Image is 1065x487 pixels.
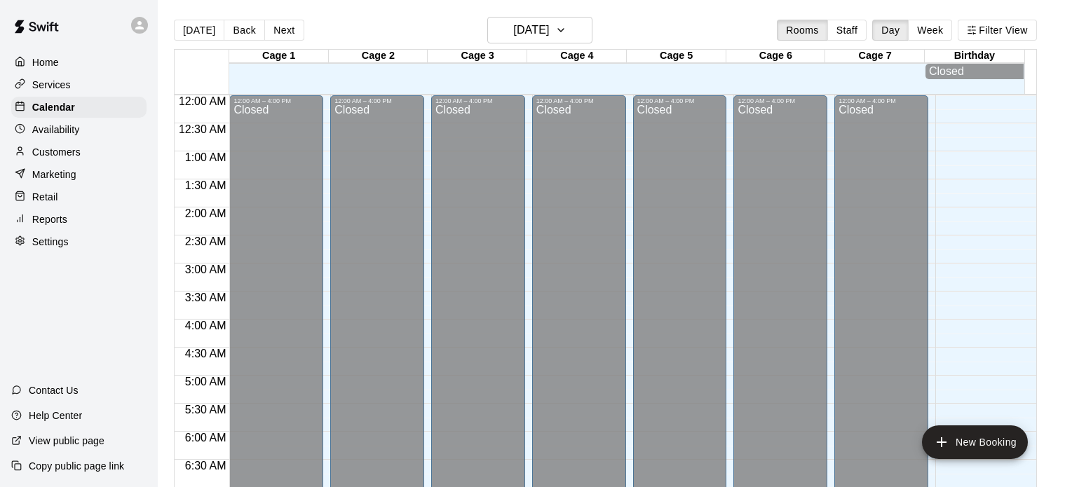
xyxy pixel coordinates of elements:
button: Rooms [777,20,827,41]
span: 3:00 AM [182,263,230,275]
a: Services [11,74,147,95]
div: Cage 4 [527,50,627,63]
span: 4:00 AM [182,320,230,331]
p: Copy public page link [29,459,124,473]
div: 12:00 AM – 4:00 PM [334,97,420,104]
div: 12:00 AM – 4:00 PM [738,97,823,104]
a: Marketing [11,164,147,185]
a: Availability [11,119,147,140]
a: Settings [11,231,147,252]
p: View public page [29,434,104,448]
button: Next [264,20,304,41]
div: Cage 2 [329,50,428,63]
div: 12:00 AM – 4:00 PM [233,97,319,104]
p: Settings [32,235,69,249]
div: Cage 3 [428,50,527,63]
a: Calendar [11,97,147,118]
p: Calendar [32,100,75,114]
button: add [922,425,1028,459]
a: Retail [11,186,147,207]
div: Closed [929,65,1020,78]
div: Cage 1 [229,50,329,63]
a: Reports [11,209,147,230]
div: 12:00 AM – 4:00 PM [435,97,521,104]
span: 6:00 AM [182,432,230,444]
div: Birthday [925,50,1024,63]
p: Home [32,55,59,69]
p: Marketing [32,167,76,181]
div: 12:00 AM – 4:00 PM [536,97,622,104]
p: Contact Us [29,383,79,397]
span: 12:30 AM [175,123,230,135]
button: Staff [827,20,867,41]
button: Week [908,20,952,41]
span: 12:00 AM [175,95,230,107]
div: Cage 6 [726,50,826,63]
h6: [DATE] [513,20,549,40]
p: Availability [32,123,80,137]
span: 4:30 AM [182,348,230,359]
p: Reports [32,212,67,226]
div: 12:00 AM – 4:00 PM [637,97,723,104]
span: 3:30 AM [182,291,230,303]
span: 6:30 AM [182,460,230,472]
button: Back [224,20,265,41]
p: Retail [32,190,58,204]
span: 1:30 AM [182,179,230,191]
div: Cage 5 [627,50,726,63]
div: Cage 7 [825,50,925,63]
button: Filter View [958,20,1036,41]
button: Day [872,20,909,41]
span: 1:00 AM [182,151,230,163]
span: 5:00 AM [182,376,230,387]
div: 12:00 AM – 4:00 PM [839,97,924,104]
p: Services [32,78,71,92]
span: 2:00 AM [182,207,230,219]
span: 2:30 AM [182,235,230,247]
button: [DATE] [487,17,592,43]
button: [DATE] [174,20,224,41]
a: Home [11,52,147,73]
a: Customers [11,142,147,163]
p: Help Center [29,409,82,423]
span: 5:30 AM [182,404,230,416]
p: Customers [32,145,81,159]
